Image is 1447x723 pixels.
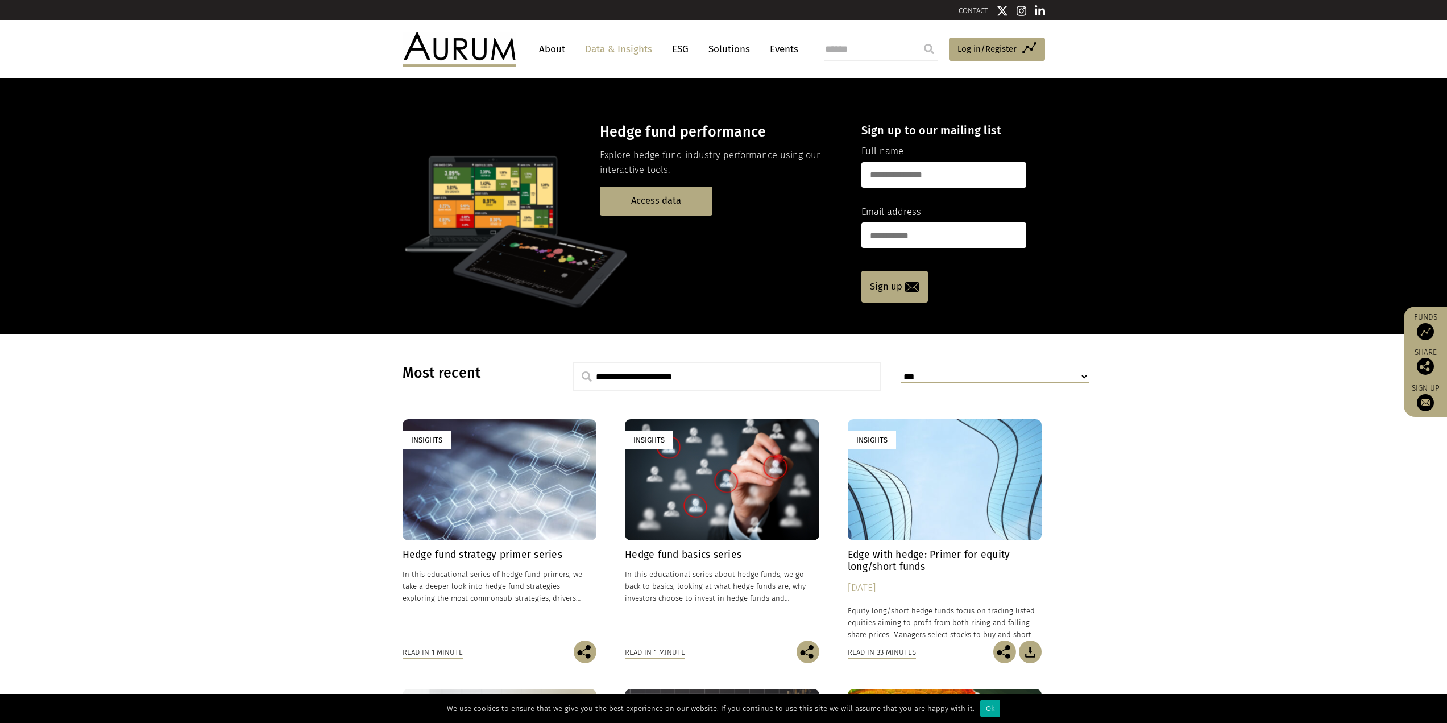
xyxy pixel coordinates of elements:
a: Sign up [1409,383,1441,411]
img: Access Funds [1417,323,1434,340]
p: Explore hedge fund industry performance using our interactive tools. [600,148,841,178]
img: Share this post [797,641,819,663]
div: Ok [980,700,1000,717]
a: Insights Edge with hedge: Primer for equity long/short funds [DATE] Equity long/short hedge funds... [848,419,1042,641]
a: Insights Hedge fund basics series In this educational series about hedge funds, we go back to bas... [625,419,819,641]
img: Share this post [574,641,596,663]
h4: Edge with hedge: Primer for equity long/short funds [848,549,1042,573]
p: In this educational series about hedge funds, we go back to basics, looking at what hedge funds a... [625,568,819,604]
a: Access data [600,187,712,216]
img: Download Article [1019,641,1042,663]
h4: Sign up to our mailing list [861,123,1026,137]
h4: Hedge fund basics series [625,549,819,561]
div: Insights [848,431,896,449]
img: Linkedin icon [1035,5,1045,16]
img: Share this post [1417,358,1434,375]
a: Data & Insights [579,39,658,60]
a: Events [764,39,798,60]
a: Log in/Register [949,38,1045,61]
p: Equity long/short hedge funds focus on trading listed equities aiming to profit from both rising ... [848,605,1042,641]
img: Aurum [403,32,516,66]
p: In this educational series of hedge fund primers, we take a deeper look into hedge fund strategie... [403,568,597,604]
div: Read in 33 minutes [848,646,916,659]
label: Full name [861,144,903,159]
span: sub-strategies [500,594,549,602]
div: Share [1409,349,1441,375]
a: Solutions [703,39,756,60]
div: Insights [403,431,451,449]
div: Read in 1 minute [403,646,463,659]
label: Email address [861,205,921,220]
img: search.svg [582,371,592,382]
h3: Most recent [403,365,545,382]
div: [DATE] [848,580,1042,596]
div: Read in 1 minute [625,646,685,659]
img: Instagram icon [1017,5,1027,16]
h3: Hedge fund performance [600,123,841,141]
div: Insights [625,431,673,449]
h4: Hedge fund strategy primer series [403,549,597,561]
a: Funds [1409,312,1441,340]
input: Submit [918,38,940,60]
img: Twitter icon [997,5,1008,16]
img: email-icon [905,282,919,292]
a: Sign up [861,271,928,303]
span: Log in/Register [957,42,1017,56]
a: About [533,39,571,60]
img: Sign up to our newsletter [1417,394,1434,411]
a: ESG [666,39,694,60]
a: Insights Hedge fund strategy primer series In this educational series of hedge fund primers, we t... [403,419,597,641]
a: CONTACT [959,6,988,15]
img: Share this post [993,641,1016,663]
